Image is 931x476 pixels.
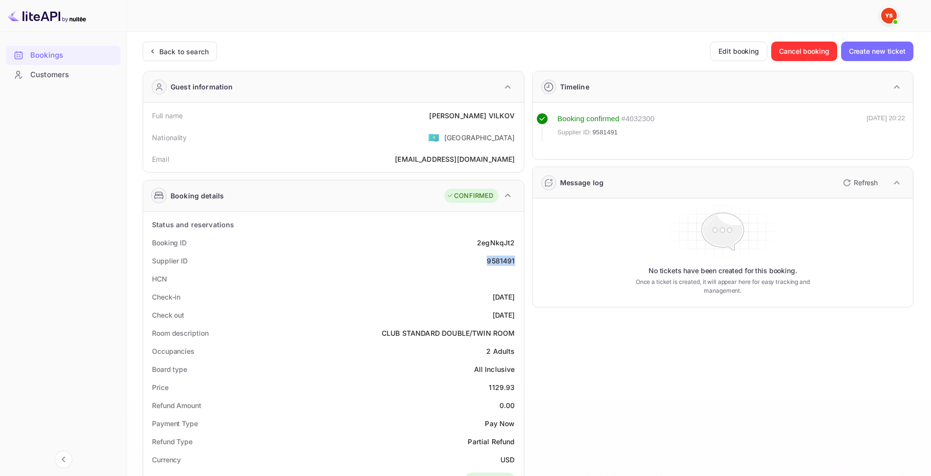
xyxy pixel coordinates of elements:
[837,175,882,191] button: Refresh
[560,82,589,92] div: Timeline
[866,113,905,142] div: [DATE] 20:22
[152,382,169,392] div: Price
[500,454,515,465] div: USD
[493,310,515,320] div: [DATE]
[152,154,169,164] div: Email
[649,266,797,276] p: No tickets have been created for this booking.
[493,292,515,302] div: [DATE]
[171,191,224,201] div: Booking details
[395,154,515,164] div: [EMAIL_ADDRESS][DOMAIN_NAME]
[6,46,121,64] a: Bookings
[447,191,493,201] div: CONFIRMED
[6,65,121,84] a: Customers
[487,256,515,266] div: 9581491
[710,42,767,61] button: Edit booking
[152,110,183,121] div: Full name
[159,46,209,57] div: Back to search
[428,129,439,146] span: United States
[771,42,837,61] button: Cancel booking
[152,274,167,284] div: HCN
[621,113,654,125] div: # 4032300
[429,110,515,121] div: [PERSON_NAME] VILKOV
[152,454,181,465] div: Currency
[499,400,515,411] div: 0.00
[152,238,187,248] div: Booking ID
[468,436,515,447] div: Partial Refund
[8,8,86,23] img: LiteAPI logo
[6,65,121,85] div: Customers
[841,42,913,61] button: Create new ticket
[152,219,234,230] div: Status and reservations
[489,382,515,392] div: 1129.93
[55,451,72,468] button: Collapse navigation
[592,128,618,137] span: 9581491
[477,238,515,248] div: 2egNkqJt2
[171,82,233,92] div: Guest information
[152,256,188,266] div: Supplier ID
[854,177,878,188] p: Refresh
[6,46,121,65] div: Bookings
[485,418,515,429] div: Pay Now
[881,8,897,23] img: Yandex Support
[152,400,201,411] div: Refund Amount
[382,328,515,338] div: CLUB STANDARD DOUBLE/TWIN ROOM
[474,364,515,374] div: All Inclusive
[152,418,198,429] div: Payment Type
[444,132,515,143] div: [GEOGRAPHIC_DATA]
[152,292,180,302] div: Check-in
[558,113,620,125] div: Booking confirmed
[620,278,825,295] p: Once a ticket is created, it will appear here for easy tracking and management.
[152,328,208,338] div: Room description
[30,69,116,81] div: Customers
[560,177,604,188] div: Message log
[152,310,184,320] div: Check out
[30,50,116,61] div: Bookings
[152,132,187,143] div: Nationality
[558,128,592,137] span: Supplier ID:
[152,364,187,374] div: Board type
[152,346,195,356] div: Occupancies
[486,346,515,356] div: 2 Adults
[152,436,193,447] div: Refund Type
